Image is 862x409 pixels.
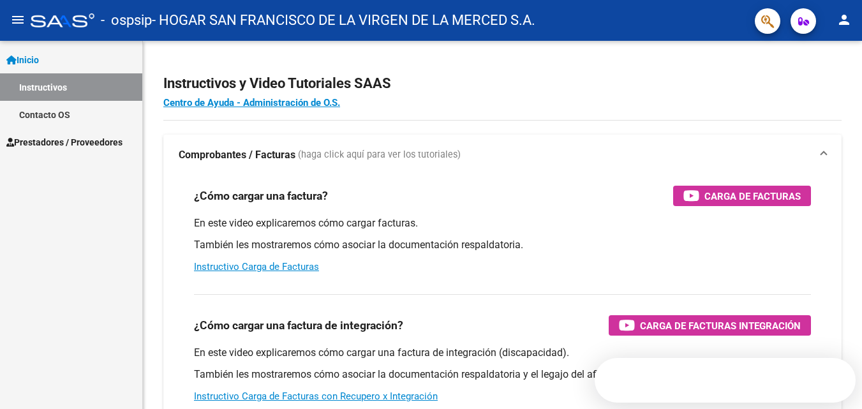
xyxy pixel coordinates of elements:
h2: Instructivos y Video Tutoriales SAAS [163,71,842,96]
a: Centro de Ayuda - Administración de O.S. [163,97,340,108]
a: Instructivo Carga de Facturas [194,261,319,272]
h3: ¿Cómo cargar una factura de integración? [194,316,403,334]
span: (haga click aquí para ver los tutoriales) [298,148,461,162]
span: Carga de Facturas [704,188,801,204]
h3: ¿Cómo cargar una factura? [194,187,328,205]
p: También les mostraremos cómo asociar la documentación respaldatoria. [194,238,811,252]
span: Inicio [6,53,39,67]
mat-icon: menu [10,12,26,27]
a: Instructivo Carga de Facturas con Recupero x Integración [194,390,438,402]
span: - HOGAR SAN FRANCISCO DE LA VIRGEN DE LA MERCED S.A. [152,6,535,34]
iframe: Intercom live chat [819,366,849,396]
span: Carga de Facturas Integración [640,318,801,334]
p: También les mostraremos cómo asociar la documentación respaldatoria y el legajo del afiliado. [194,368,811,382]
button: Carga de Facturas [673,186,811,206]
iframe: Intercom live chat discovery launcher [595,358,856,403]
span: Prestadores / Proveedores [6,135,123,149]
p: En este video explicaremos cómo cargar una factura de integración (discapacidad). [194,346,811,360]
mat-icon: person [836,12,852,27]
button: Carga de Facturas Integración [609,315,811,336]
strong: Comprobantes / Facturas [179,148,295,162]
mat-expansion-panel-header: Comprobantes / Facturas (haga click aquí para ver los tutoriales) [163,135,842,175]
span: - ospsip [101,6,152,34]
p: En este video explicaremos cómo cargar facturas. [194,216,811,230]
